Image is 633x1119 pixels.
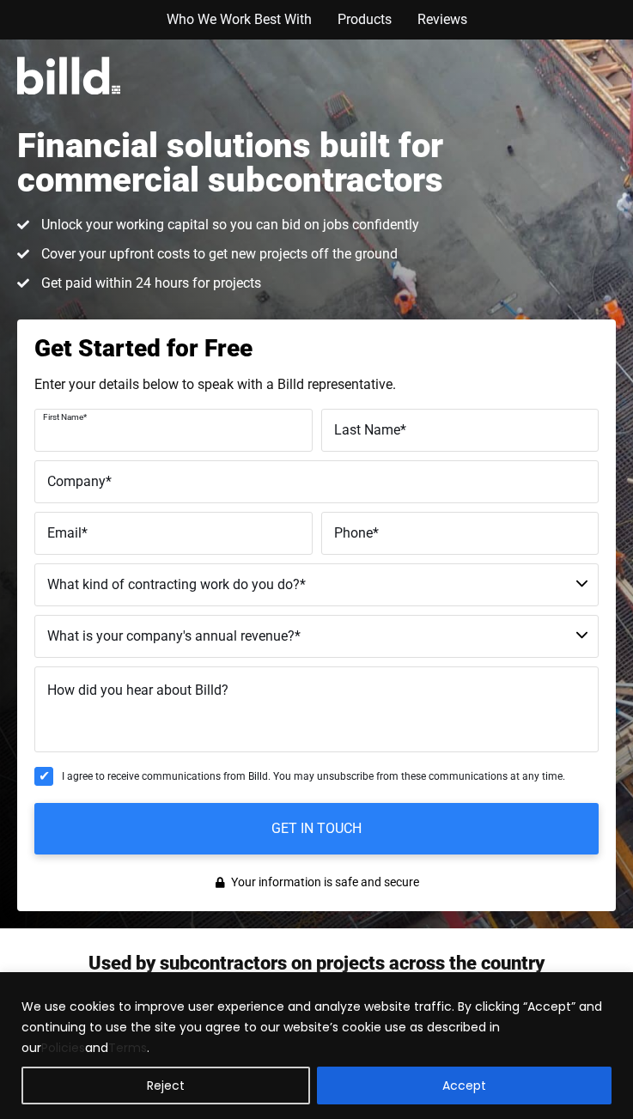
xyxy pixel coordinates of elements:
span: Last Name [334,422,400,438]
a: Products [338,9,392,31]
span: Phone [334,525,373,541]
span: I agree to receive communications from Billd. You may unsubscribe from these communications at an... [62,770,565,782]
h3: Get Started for Free [34,337,599,361]
h1: Financial solutions built for commercial subcontractors [17,129,616,198]
span: Get paid within 24 hours for projects [37,273,261,294]
h2: Used by subcontractors on projects across the country [26,954,607,973]
input: I agree to receive communications from Billd. You may unsubscribe from these communications at an... [34,767,53,786]
button: Reject [21,1067,310,1104]
span: Your information is safe and secure [227,872,419,894]
span: How did you hear about Billd? [47,682,228,698]
a: Reviews [417,9,467,31]
a: Terms [108,1039,147,1056]
p: We use cookies to improve user experience and analyze website traffic. By clicking “Accept” and c... [21,996,612,1058]
span: Email [47,525,82,541]
span: First Name [43,412,83,422]
span: Cover your upfront costs to get new projects off the ground [37,244,398,265]
a: Policies [41,1039,85,1056]
input: GET IN TOUCH [34,803,599,854]
span: Unlock your working capital so you can bid on jobs confidently [37,215,419,235]
p: Enter your details below to speak with a Billd representative. [34,378,599,392]
span: Company [47,473,106,490]
button: Accept [317,1067,612,1104]
a: Who We Work Best With [167,9,312,31]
